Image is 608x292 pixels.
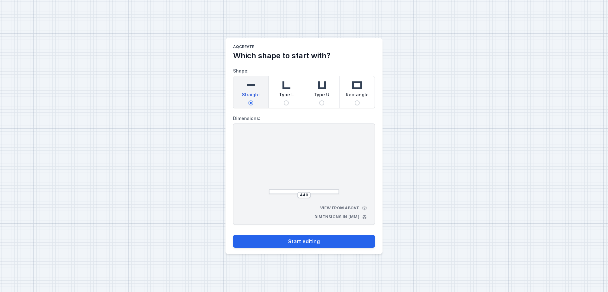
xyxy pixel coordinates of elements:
[279,92,294,100] span: Type L
[314,92,329,100] span: Type U
[351,79,364,92] img: rectangle.svg
[233,235,375,248] button: Start editing
[233,51,375,61] h2: Which shape to start with?
[346,92,369,100] span: Rectangle
[248,100,253,105] input: Straight
[233,113,375,124] label: Dimensions:
[242,92,260,100] span: Straight
[299,193,309,198] input: Dimension [mm]
[233,44,375,51] h1: AQcreate
[315,79,328,92] img: u-shaped.svg
[284,100,289,105] input: Type L
[355,100,360,105] input: Rectangle
[319,100,324,105] input: Type U
[244,79,257,92] img: straight.svg
[280,79,293,92] img: l-shaped.svg
[233,66,375,108] label: Shape:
